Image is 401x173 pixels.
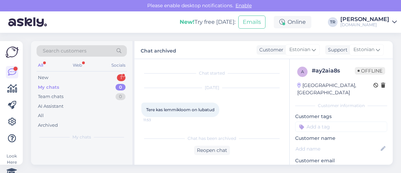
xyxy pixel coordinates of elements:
[180,18,235,26] div: Try free [DATE]:
[194,146,230,155] div: Reopen chat
[340,22,389,28] div: [DOMAIN_NAME]
[295,157,387,164] p: Customer email
[72,134,91,140] span: My chats
[180,19,194,25] b: New!
[295,103,387,109] div: Customer information
[146,107,214,112] span: Tere kas lemmikloom on lubatud
[353,46,374,54] span: Estonian
[116,84,126,91] div: 0
[38,74,48,81] div: New
[143,117,169,123] span: 11:53
[328,17,338,27] div: TR
[325,46,348,54] div: Support
[355,67,385,75] span: Offline
[238,16,265,29] button: Emails
[188,135,236,142] span: Chat has been archived
[297,82,373,96] div: [GEOGRAPHIC_DATA], [GEOGRAPHIC_DATA]
[38,122,58,129] div: Archived
[37,61,44,70] div: All
[38,84,59,91] div: My chats
[141,70,282,76] div: Chat started
[274,16,311,28] div: Online
[117,74,126,81] div: 1
[116,93,126,100] div: 0
[289,46,310,54] span: Estonian
[312,67,355,75] div: # ay2aia8s
[301,69,304,74] span: a
[43,47,87,55] span: Search customers
[38,93,63,100] div: Team chats
[110,61,127,70] div: Socials
[295,122,387,132] input: Add a tag
[295,145,379,153] input: Add name
[295,113,387,120] p: Customer tags
[38,112,44,119] div: All
[340,17,397,28] a: [PERSON_NAME][DOMAIN_NAME]
[233,2,254,9] span: Enable
[38,103,63,110] div: AI Assistant
[71,61,83,70] div: Web
[340,17,389,22] div: [PERSON_NAME]
[6,47,19,58] img: Askly Logo
[141,85,282,91] div: [DATE]
[257,46,283,54] div: Customer
[295,135,387,142] p: Customer name
[141,45,176,55] label: Chat archived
